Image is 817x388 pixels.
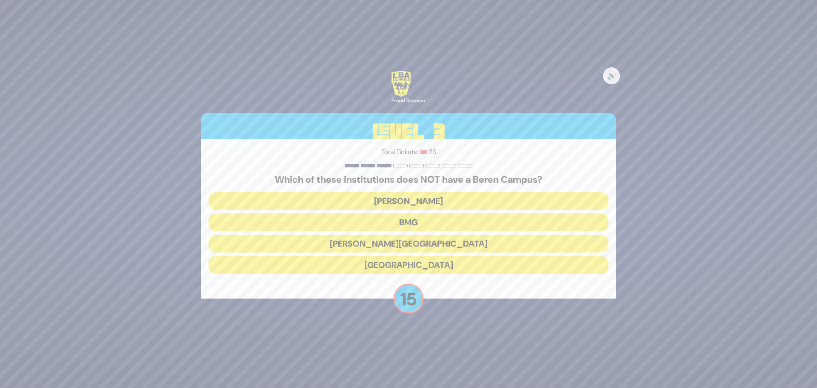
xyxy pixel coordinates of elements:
button: [PERSON_NAME][GEOGRAPHIC_DATA] [209,235,608,253]
p: Total Tickets: 🎟️ 23 [209,147,608,157]
button: [PERSON_NAME] [209,192,608,210]
div: Proud Sponsor [391,97,426,104]
p: 15 [394,284,423,313]
button: 🔊 [603,67,620,84]
img: LBA [391,71,411,97]
button: [GEOGRAPHIC_DATA] [209,256,608,274]
button: BMG [209,213,608,231]
h5: Which of these institutions does NOT have a Beren Campus? [209,174,608,185]
h3: Level 3 [201,113,616,151]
